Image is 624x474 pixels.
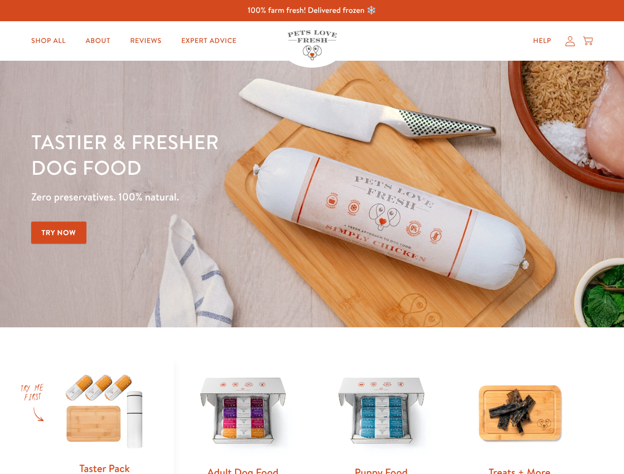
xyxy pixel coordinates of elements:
h1: Tastier & fresher dog food [31,129,406,180]
a: Try Now [31,222,86,244]
p: Zero preservatives. 100% natural. [31,188,406,206]
img: Pets Love Fresh [288,30,337,60]
a: Expert Advice [173,31,245,51]
a: Shop All [23,31,74,51]
a: Help [525,31,559,51]
a: Reviews [122,31,169,51]
a: About [78,31,118,51]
